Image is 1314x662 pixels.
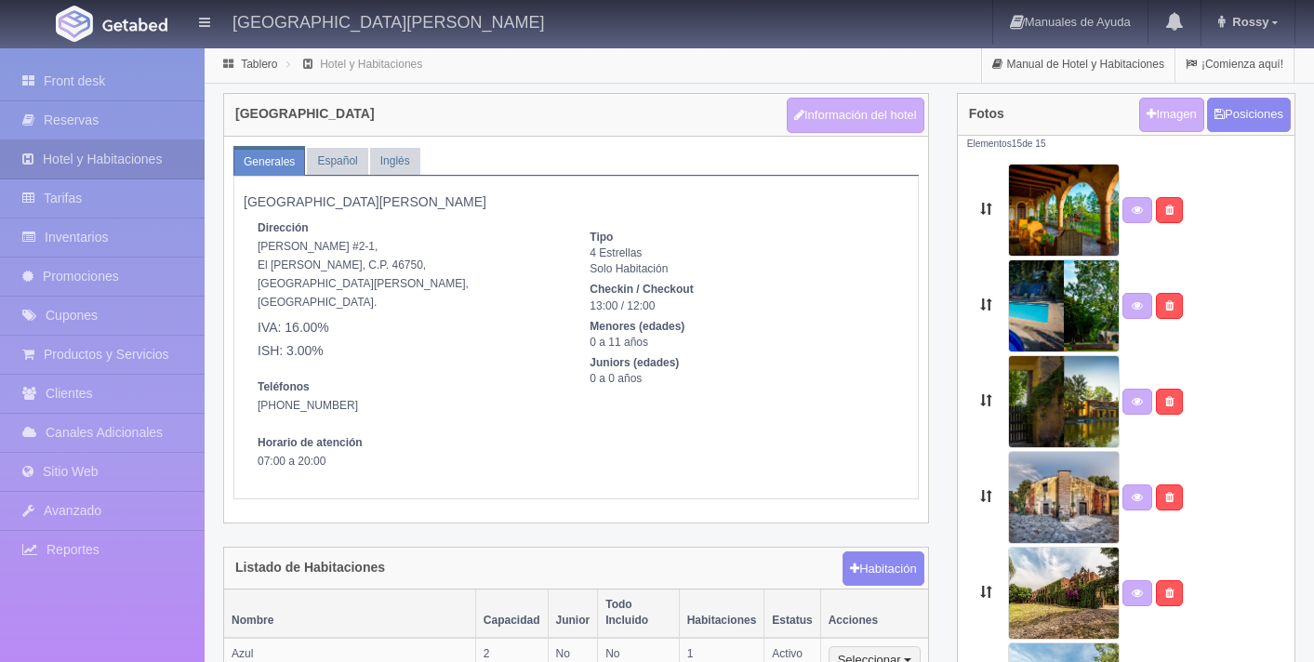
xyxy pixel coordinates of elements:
a: Manual de Hotel y Habitaciones [982,46,1175,83]
a: Generales [233,149,305,176]
dd: 0 a 0 años [590,371,894,387]
img: 558_6611.png [1008,547,1120,640]
strong: Dirección [258,221,309,234]
address: [PERSON_NAME] #2-1, El [PERSON_NAME], C.P. 46750, [GEOGRAPHIC_DATA][PERSON_NAME], [GEOGRAPHIC_DATA]. [258,218,562,359]
small: Elementos de 15 [967,139,1046,149]
button: Información del hotel [787,98,924,133]
img: 558_6614.png [1008,451,1120,544]
img: 558_7404.jpg [1008,259,1120,352]
dt: Checkin / Checkout [590,282,894,298]
th: Habitaciones [679,589,764,637]
h5: ISH: 3.00% [258,344,562,358]
th: Nombre [224,589,475,637]
img: 558_7405.jpg [1008,355,1120,448]
h4: [GEOGRAPHIC_DATA] [235,107,375,121]
a: ¡Comienza aquí! [1175,46,1294,83]
dt: Menores (edades) [590,319,894,335]
address: [PHONE_NUMBER] 07:00 a 20:00 [258,377,562,470]
a: Inglés [370,148,420,175]
dt: Tipo [590,230,894,245]
th: Acciones [820,589,927,637]
button: Posiciones [1207,98,1291,132]
img: Getabed [56,6,93,42]
th: Estatus [764,589,820,637]
h5: IVA: 16.00% [258,321,562,335]
dt: Juniors (edades) [590,355,894,371]
strong: Teléfonos [258,380,310,393]
h4: [GEOGRAPHIC_DATA][PERSON_NAME] [232,9,544,33]
a: Español [307,148,367,175]
dd: 4 Estrellas Solo Habitación [590,245,894,277]
dd: 0 a 11 años [590,335,894,351]
th: Junior [548,589,598,637]
th: Todo Incluido [598,589,679,637]
img: 558_7313.jpg [1008,164,1120,257]
span: Rossy [1228,15,1268,29]
a: Imagen [1139,98,1203,132]
strong: Horario de atención [258,436,363,449]
img: Getabed [102,18,167,32]
h4: Fotos [969,107,1004,121]
dd: 13:00 / 12:00 [590,298,894,314]
button: Habitación [843,551,923,587]
a: Tablero [241,58,277,71]
h4: Listado de Habitaciones [235,561,385,575]
a: Hotel y Habitaciones [320,58,422,71]
span: 15 [1012,139,1022,149]
h5: [GEOGRAPHIC_DATA][PERSON_NAME] [244,195,909,209]
th: Capacidad [475,589,548,637]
